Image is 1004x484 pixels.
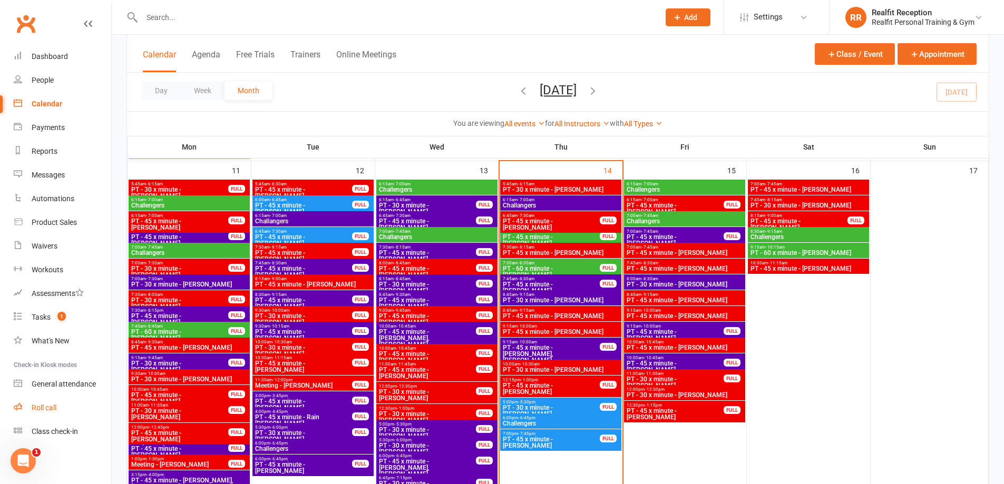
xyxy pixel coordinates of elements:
span: 7:45am [131,324,229,329]
span: PT - 45 x minute - [PERSON_NAME] [255,329,353,341]
a: Dashboard [14,45,111,68]
span: PT - 30 x minute - [PERSON_NAME] [255,313,353,325]
button: Week [181,81,225,100]
span: 6:45am [502,213,600,218]
div: FULL [724,327,740,335]
div: Assessments [32,289,84,298]
div: Class check-in [32,427,78,436]
span: Challengers [378,186,495,193]
div: FULL [476,201,493,209]
div: Waivers [32,242,57,250]
button: Day [142,81,181,100]
span: 6:15am [502,197,619,202]
th: Mon [128,136,251,158]
span: - 10:45am [396,324,416,329]
span: Add [684,13,697,22]
div: FULL [600,343,617,351]
div: General attendance [32,380,96,388]
a: General attendance kiosk mode [14,372,111,396]
span: - 8:45am [146,324,163,329]
button: Agenda [192,50,220,72]
div: FULL [228,232,245,240]
div: 12 [356,161,375,179]
span: - 8:30am [518,276,534,281]
span: 9:30am [255,308,353,313]
span: - 7:00am [146,213,163,218]
div: FULL [352,248,369,256]
span: PT - 45 x minute - [PERSON_NAME] [626,202,724,215]
div: 15 [727,161,746,179]
span: - 7:00am [394,182,411,186]
div: RR [845,7,866,28]
th: Thu [499,136,623,158]
span: 10:00am [378,346,476,351]
span: 7:00am [750,182,867,186]
span: PT - 45 x minute - [PERSON_NAME] [255,234,353,246]
button: Trainers [290,50,320,72]
span: - 10:00am [641,324,661,329]
div: FULL [476,327,493,335]
a: People [14,68,111,92]
div: Dashboard [32,52,68,61]
span: PT - 30 x minute - [PERSON_NAME] [255,344,353,357]
span: - 9:30am [394,292,411,297]
span: PT - 30 x minute - [PERSON_NAME] [502,297,619,303]
span: - 7:30am [146,276,163,281]
a: Automations [14,187,111,211]
span: Settings [754,5,783,29]
div: Roll call [32,403,56,412]
span: - 7:30am [518,213,534,218]
span: PT - 45 x minute - [PERSON_NAME] [626,313,743,319]
th: Sat [747,136,871,158]
a: All Types [624,120,662,128]
span: - 10:15am [270,324,289,329]
button: Online Meetings [336,50,396,72]
div: FULL [352,201,369,209]
span: PT - 45 x minute - [PERSON_NAME] [750,265,867,272]
div: What's New [32,337,70,345]
span: PT - 30 x minute - [PERSON_NAME] [750,202,867,209]
span: 7:30am [502,245,619,250]
div: FULL [228,359,245,367]
span: PT - 45 x minute - [PERSON_NAME] [626,234,724,246]
span: 7:30am [255,245,353,250]
span: - 10:30am [272,340,292,344]
span: Challengers [750,234,867,240]
span: PT - 45 x minute - [PERSON_NAME] [255,250,353,262]
span: - 8:30am [641,261,658,265]
span: 10:00am [626,340,743,344]
span: - 7:45am [765,182,782,186]
div: FULL [847,216,864,224]
span: Challengers [626,186,743,193]
span: 6:15am [255,213,372,218]
div: FULL [724,359,740,367]
span: - 11:15am [768,261,787,265]
span: PT - 60 x minute - [PERSON_NAME] [502,265,600,278]
span: Challangers [502,202,619,209]
span: - 7:00am [518,197,534,202]
span: 6:45am [378,213,476,218]
span: 7:30am [131,308,229,313]
div: 16 [851,161,870,179]
th: Sun [871,136,989,158]
span: - 8:30am [270,261,287,265]
span: - 9:15am [765,229,782,234]
span: Challangers [131,250,248,256]
span: 7:00am [131,261,229,265]
input: Search... [139,10,652,25]
th: Fri [623,136,747,158]
span: - 9:45am [394,308,411,313]
span: - 8:30am [518,261,534,265]
span: 6:15am [378,197,476,202]
button: Appointment [898,43,977,65]
div: Product Sales [32,218,77,226]
span: PT - 45 x minute - [PERSON_NAME] [131,313,229,325]
span: 7:00am [626,245,743,250]
div: Workouts [32,265,63,274]
div: FULL [476,349,493,357]
span: 8:45am [502,292,619,297]
div: FULL [228,295,245,303]
button: Add [666,8,710,26]
span: 8:15am [255,276,372,281]
span: 9:30am [255,324,353,329]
